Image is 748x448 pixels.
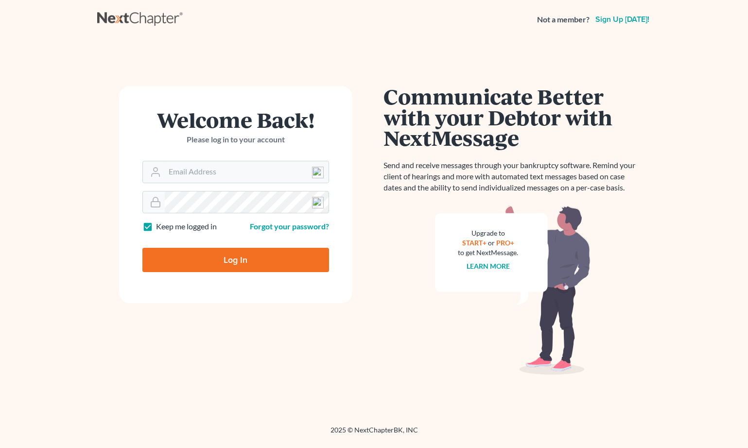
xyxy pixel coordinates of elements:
[165,161,329,183] input: Email Address
[312,197,324,208] img: npw-badge-icon-locked.svg
[384,86,642,148] h1: Communicate Better with your Debtor with NextMessage
[537,14,590,25] strong: Not a member?
[458,248,519,258] div: to get NextMessage.
[496,239,514,247] a: PRO+
[467,262,510,270] a: Learn more
[384,160,642,193] p: Send and receive messages through your bankruptcy software. Remind your client of hearings and mo...
[435,205,591,375] img: nextmessage_bg-59042aed3d76b12b5cd301f8e5b87938c9018125f34e5fa2b7a6b67550977c72.svg
[156,221,217,232] label: Keep me logged in
[142,248,329,272] input: Log In
[488,239,495,247] span: or
[462,239,487,247] a: START+
[250,222,329,231] a: Forgot your password?
[593,16,651,23] a: Sign up [DATE]!
[142,109,329,130] h1: Welcome Back!
[142,134,329,145] p: Please log in to your account
[312,167,324,178] img: npw-badge-icon-locked.svg
[458,228,519,238] div: Upgrade to
[97,425,651,443] div: 2025 © NextChapterBK, INC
